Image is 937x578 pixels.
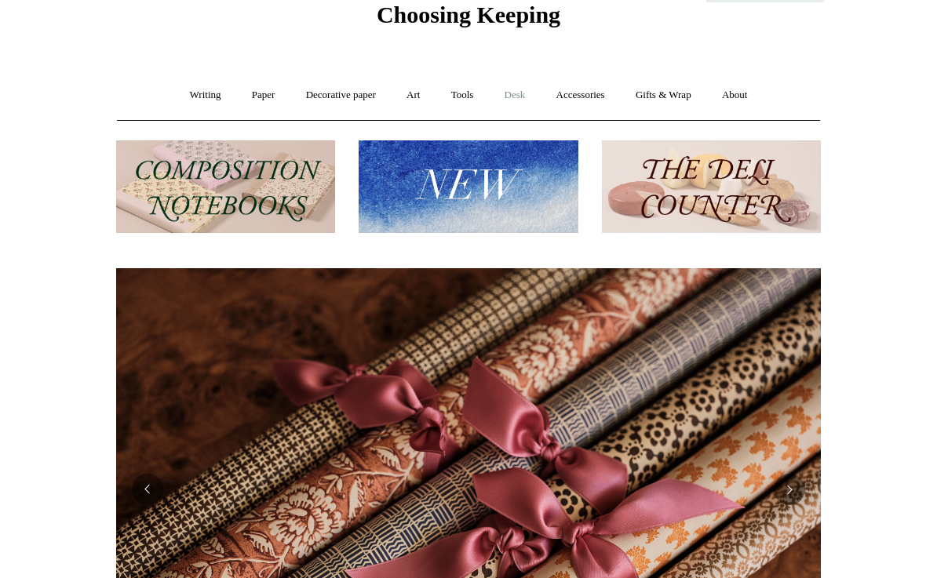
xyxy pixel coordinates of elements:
a: Paper [238,75,290,116]
span: Choosing Keeping [377,2,560,27]
img: 202302 Composition ledgers.jpg__PID:69722ee6-fa44-49dd-a067-31375e5d54ec [116,140,335,234]
img: New.jpg__PID:f73bdf93-380a-4a35-bcfe-7823039498e1 [359,140,578,234]
a: Desk [490,75,540,116]
a: Art [392,75,434,116]
img: The Deli Counter [602,140,821,234]
button: Next [774,474,805,505]
a: Gifts & Wrap [622,75,705,116]
a: Choosing Keeping [377,14,560,25]
a: Tools [437,75,488,116]
a: Accessories [542,75,619,116]
button: Previous [132,474,163,505]
a: Decorative paper [292,75,390,116]
a: About [708,75,762,116]
a: Writing [176,75,235,116]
